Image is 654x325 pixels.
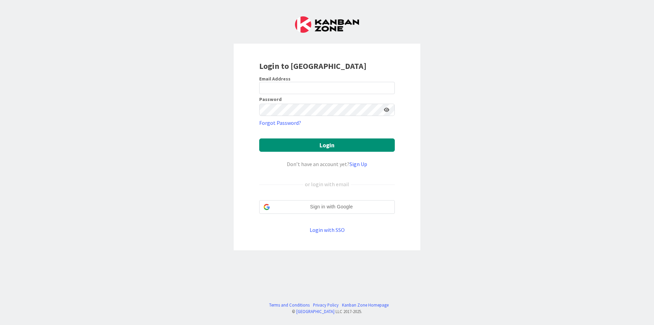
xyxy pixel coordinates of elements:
label: Password [259,97,282,102]
a: Kanban Zone Homepage [342,302,389,308]
a: Forgot Password? [259,119,301,127]
a: Sign Up [349,161,367,167]
a: Terms and Conditions [269,302,310,308]
img: Kanban Zone [295,16,359,33]
div: Sign in with Google [259,200,395,214]
div: or login with email [303,180,351,188]
a: Login with SSO [310,226,345,233]
a: Privacy Policy [313,302,339,308]
button: Login [259,138,395,152]
span: Sign in with Google [272,203,390,210]
div: © LLC 2017- 2025 . [266,308,389,315]
div: Don’t have an account yet? [259,160,395,168]
label: Email Address [259,76,291,82]
b: Login to [GEOGRAPHIC_DATA] [259,61,367,71]
a: [GEOGRAPHIC_DATA] [296,309,334,314]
